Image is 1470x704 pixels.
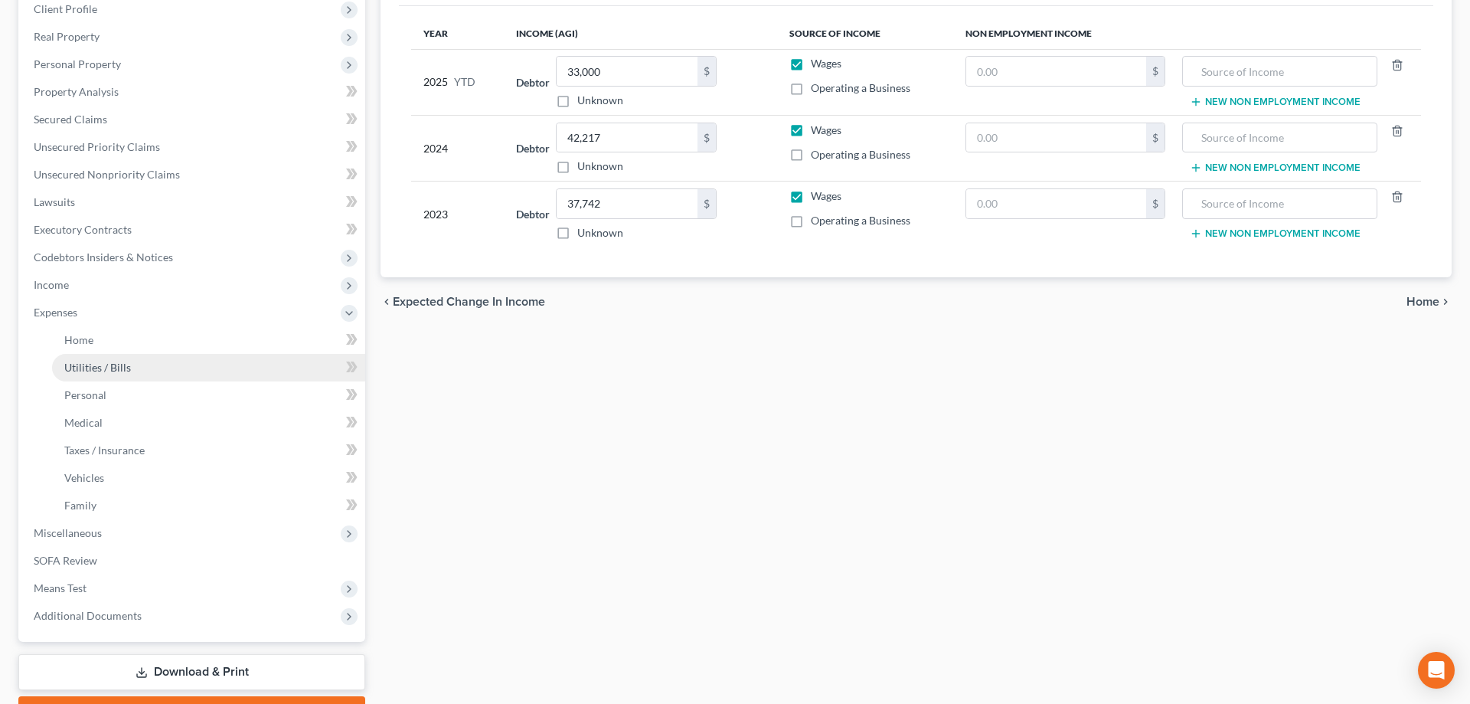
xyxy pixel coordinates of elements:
[34,30,100,43] span: Real Property
[811,123,841,136] span: Wages
[34,526,102,539] span: Miscellaneous
[52,464,365,492] a: Vehicles
[411,18,504,49] th: Year
[1190,228,1361,240] button: New Non Employment Income
[21,188,365,216] a: Lawsuits
[64,361,131,374] span: Utilities / Bills
[34,57,121,70] span: Personal Property
[504,18,776,49] th: Income (AGI)
[1191,123,1369,152] input: Source of Income
[52,409,365,437] a: Medical
[34,195,75,208] span: Lawsuits
[697,57,716,86] div: $
[34,2,97,15] span: Client Profile
[52,492,365,519] a: Family
[697,123,716,152] div: $
[381,296,545,308] button: chevron_left Expected Change in Income
[34,113,107,126] span: Secured Claims
[52,381,365,409] a: Personal
[1439,296,1452,308] i: chevron_right
[393,296,545,308] span: Expected Change in Income
[21,547,365,575] a: SOFA Review
[557,123,697,152] input: 0.00
[1146,57,1165,86] div: $
[811,189,841,202] span: Wages
[21,78,365,106] a: Property Analysis
[21,133,365,161] a: Unsecured Priority Claims
[557,189,697,218] input: 0.00
[64,444,145,457] span: Taxes / Insurance
[966,123,1146,152] input: 0.00
[1418,652,1455,689] div: Open Intercom Messenger
[516,74,550,90] label: Debtor
[34,609,142,622] span: Additional Documents
[21,161,365,188] a: Unsecured Nonpriority Claims
[811,57,841,70] span: Wages
[1191,189,1369,218] input: Source of Income
[34,85,119,98] span: Property Analysis
[34,140,160,153] span: Unsecured Priority Claims
[1146,123,1165,152] div: $
[34,581,87,594] span: Means Test
[1146,189,1165,218] div: $
[1190,162,1361,174] button: New Non Employment Income
[1191,57,1369,86] input: Source of Income
[64,499,96,512] span: Family
[516,206,550,222] label: Debtor
[811,148,910,161] span: Operating a Business
[953,18,1421,49] th: Non Employment Income
[577,225,623,241] label: Unknown
[1190,96,1361,108] button: New Non Employment Income
[21,106,365,133] a: Secured Claims
[1406,296,1452,308] button: Home chevron_right
[52,437,365,464] a: Taxes / Insurance
[64,333,93,346] span: Home
[64,416,103,429] span: Medical
[966,57,1146,86] input: 0.00
[966,189,1146,218] input: 0.00
[64,471,104,484] span: Vehicles
[777,18,953,49] th: Source of Income
[423,123,492,175] div: 2024
[811,214,910,227] span: Operating a Business
[454,74,475,90] span: YTD
[34,306,77,319] span: Expenses
[577,93,623,108] label: Unknown
[34,223,132,236] span: Executory Contracts
[577,159,623,174] label: Unknown
[697,189,716,218] div: $
[34,554,97,567] span: SOFA Review
[21,216,365,244] a: Executory Contracts
[516,140,550,156] label: Debtor
[557,57,697,86] input: 0.00
[52,354,365,381] a: Utilities / Bills
[64,388,106,401] span: Personal
[34,278,69,291] span: Income
[34,168,180,181] span: Unsecured Nonpriority Claims
[811,81,910,94] span: Operating a Business
[381,296,393,308] i: chevron_left
[423,188,492,241] div: 2023
[52,326,365,354] a: Home
[423,56,492,108] div: 2025
[1406,296,1439,308] span: Home
[18,654,365,690] a: Download & Print
[34,250,173,264] span: Codebtors Insiders & Notices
